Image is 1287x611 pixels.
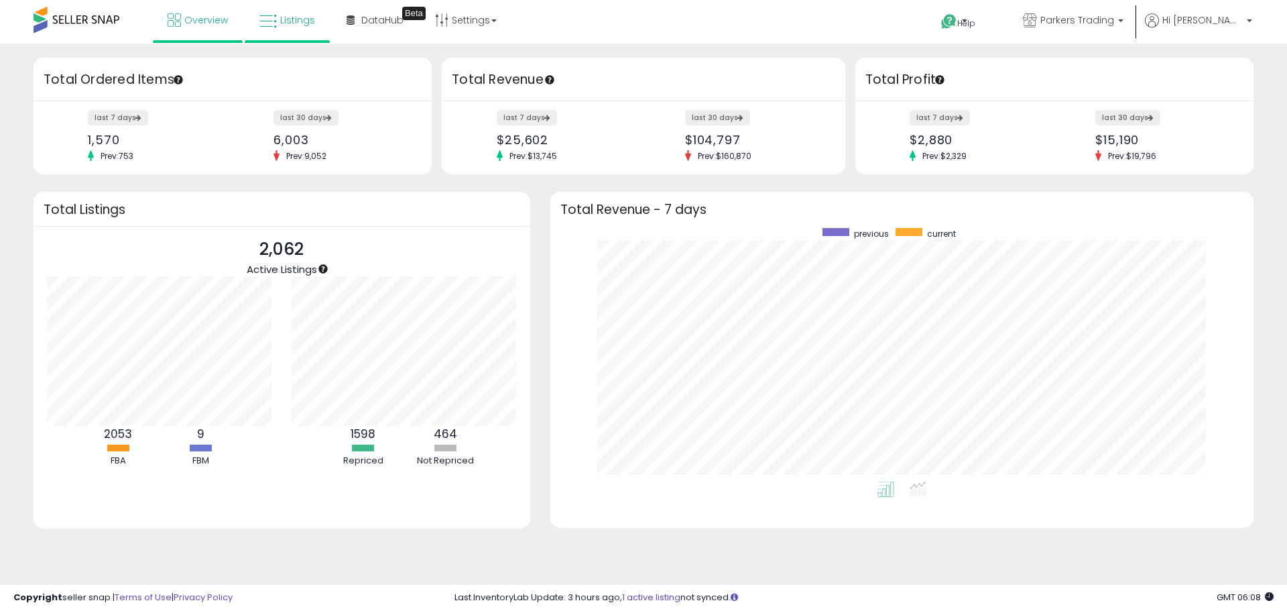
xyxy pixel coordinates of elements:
a: Terms of Use [115,591,172,604]
span: Prev: 753 [94,150,140,162]
label: last 7 days [88,110,148,125]
div: $25,602 [497,133,633,147]
i: Get Help [940,13,957,30]
div: Repriced [323,455,404,467]
strong: Copyright [13,591,62,604]
span: current [927,228,956,239]
span: Active Listings [247,262,317,276]
span: previous [854,228,889,239]
span: Help [957,17,975,29]
span: Prev: 9,052 [280,150,333,162]
span: Overview [184,13,228,27]
a: Help [930,3,1001,44]
label: last 30 days [685,110,750,125]
span: Prev: $160,870 [691,150,758,162]
label: last 30 days [273,110,339,125]
div: seller snap | | [13,592,233,604]
span: 2025-08-12 06:08 GMT [1217,591,1274,604]
label: last 7 days [497,110,557,125]
a: Privacy Policy [174,591,233,604]
span: Prev: $2,329 [916,150,973,162]
b: 1598 [351,426,375,442]
i: Click here to read more about un-synced listings. [731,593,738,602]
span: Parkers Trading [1040,13,1114,27]
div: Tooltip anchor [317,263,329,275]
div: 6,003 [273,133,408,147]
label: last 7 days [910,110,970,125]
div: Tooltip anchor [544,74,556,86]
div: Tooltip anchor [172,74,184,86]
div: Last InventoryLab Update: 3 hours ago, not synced. [454,592,1274,604]
h3: Total Revenue [452,70,835,89]
div: $15,190 [1095,133,1230,147]
h3: Total Listings [44,205,520,215]
div: Not Repriced [406,455,486,467]
span: Prev: $19,796 [1101,150,1163,162]
div: Tooltip anchor [934,74,946,86]
p: 2,062 [247,237,317,262]
div: $104,797 [685,133,822,147]
b: 9 [197,426,204,442]
div: Tooltip anchor [402,7,426,20]
label: last 30 days [1095,110,1160,125]
b: 464 [434,426,457,442]
a: Hi [PERSON_NAME] [1145,13,1252,44]
span: Listings [280,13,315,27]
h3: Total Revenue - 7 days [560,205,1243,215]
span: Prev: $13,745 [503,150,564,162]
div: FBM [160,455,241,467]
h3: Total Profit [865,70,1243,89]
b: 2053 [104,426,132,442]
div: 1,570 [88,133,223,147]
a: 1 active listing [622,591,680,604]
span: Hi [PERSON_NAME] [1162,13,1243,27]
h3: Total Ordered Items [44,70,422,89]
div: FBA [78,455,158,467]
span: DataHub [361,13,404,27]
div: $2,880 [910,133,1044,147]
